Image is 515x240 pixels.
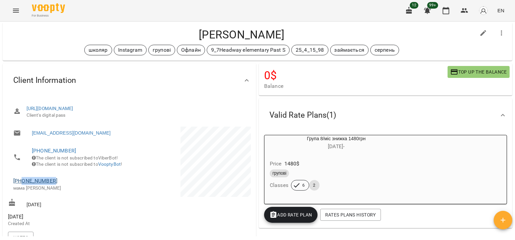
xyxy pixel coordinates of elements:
[264,69,448,82] h4: 0 $
[32,161,122,167] span: The client is not subscribed to !
[114,45,147,55] div: Instagram
[32,148,76,154] a: [PHONE_NUMBER]
[264,207,318,223] button: Add Rate plan
[13,185,123,192] p: мама [PERSON_NAME]
[32,3,65,13] img: Voopty Logo
[27,112,246,119] span: Client's digital pass
[450,68,507,76] span: Top up the balance
[27,106,73,111] a: [URL][DOMAIN_NAME]
[495,4,507,17] button: EN
[291,45,328,55] div: 25_4_15_98
[148,45,175,55] div: групові
[13,178,57,184] a: [PHONE_NUMBER]
[410,2,418,9] span: 12
[177,45,205,55] div: Офлайн
[32,130,110,136] a: [EMAIL_ADDRESS][DOMAIN_NAME]
[8,3,24,19] button: Menu
[270,170,289,176] span: групові
[13,75,76,86] span: Client Information
[181,46,201,54] p: Офлайн
[375,46,395,54] p: серпень
[264,135,408,199] button: Група 8/міс знижка 1480грн[DATE]- Price1480$груповіClasses62
[270,159,282,168] h6: Price
[8,28,476,41] h4: [PERSON_NAME]
[32,155,118,160] span: The client is not subscribed to ViberBot!
[264,135,408,151] div: Група 8/міс знижка 1480грн
[32,14,65,18] span: For Business
[84,45,112,55] div: школяр
[259,98,512,132] div: Valid Rate Plans(1)
[284,160,300,168] p: 1480 $
[334,46,364,54] p: займається
[328,143,344,150] span: [DATE] -
[118,46,142,54] p: Instagram
[330,45,369,55] div: займається
[497,7,504,14] span: EN
[269,211,312,219] span: Add Rate plan
[264,82,448,90] span: Balance
[3,63,256,97] div: Client Information
[7,197,129,210] div: [DATE]
[98,161,121,167] a: VooptyBot
[89,46,108,54] p: школяр
[309,182,320,188] span: 2
[299,182,309,188] span: 6
[269,110,336,120] span: Valid Rate Plans ( 1 )
[8,213,128,221] span: [DATE]
[153,46,171,54] p: групові
[211,46,285,54] p: 9_7Headway elementary Past S
[479,6,488,15] img: avatar_s.png
[320,209,381,221] button: Rates Plans History
[326,211,376,219] span: Rates Plans History
[296,46,324,54] p: 25_4_15_98
[448,66,510,78] button: Top up the balance
[207,45,290,55] div: 9_7Headway elementary Past S
[370,45,399,55] div: серпень
[8,220,128,227] p: Created At
[427,2,438,9] span: 99+
[270,181,288,190] h6: Classes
